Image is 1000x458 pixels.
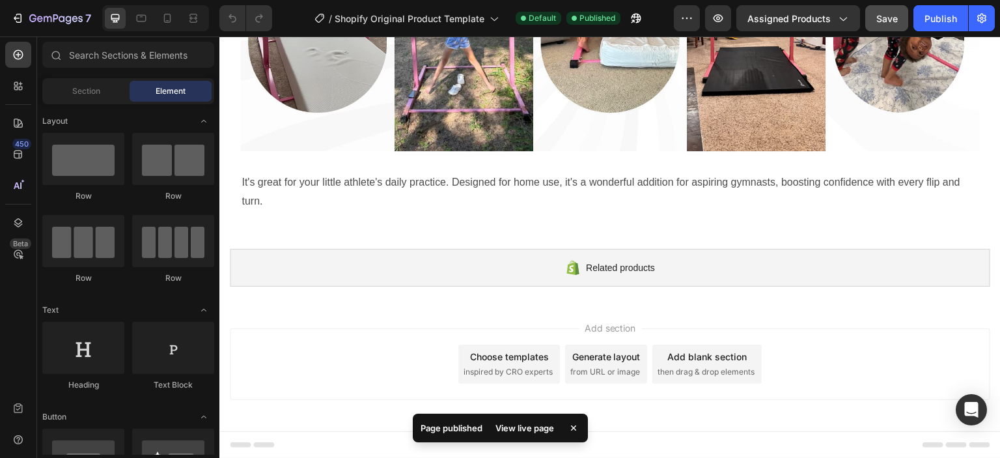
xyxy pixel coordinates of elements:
[747,12,831,25] span: Assigned Products
[865,5,908,31] button: Save
[956,394,987,425] div: Open Intercom Messenger
[335,12,484,25] span: Shopify Original Product Template
[448,313,527,327] div: Add blank section
[421,422,482,435] p: Page published
[736,5,860,31] button: Assigned Products
[579,12,615,24] span: Published
[193,407,214,427] span: Toggle open
[244,330,333,341] span: inspired by CRO experts
[438,330,535,341] span: then drag & drop elements
[132,190,214,202] div: Row
[42,115,68,127] span: Layout
[132,379,214,391] div: Text Block
[360,285,422,298] span: Add section
[132,272,214,284] div: Row
[42,411,66,423] span: Button
[353,313,421,327] div: Generate layout
[876,13,898,24] span: Save
[219,5,272,31] div: Undo/Redo
[529,12,556,24] span: Default
[42,190,124,202] div: Row
[351,330,421,341] span: from URL or image
[72,85,100,97] span: Section
[367,223,436,239] span: Related products
[42,272,124,284] div: Row
[42,304,59,316] span: Text
[42,379,124,391] div: Heading
[5,5,97,31] button: 7
[219,36,1000,458] iframe: Design area
[193,111,214,132] span: Toggle open
[924,12,957,25] div: Publish
[156,85,186,97] span: Element
[251,313,329,327] div: Choose templates
[488,419,562,437] div: View live page
[913,5,968,31] button: Publish
[329,12,332,25] span: /
[12,139,31,149] div: 450
[42,42,214,68] input: Search Sections & Elements
[193,300,214,321] span: Toggle open
[10,238,31,249] div: Beta
[85,10,91,26] p: 7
